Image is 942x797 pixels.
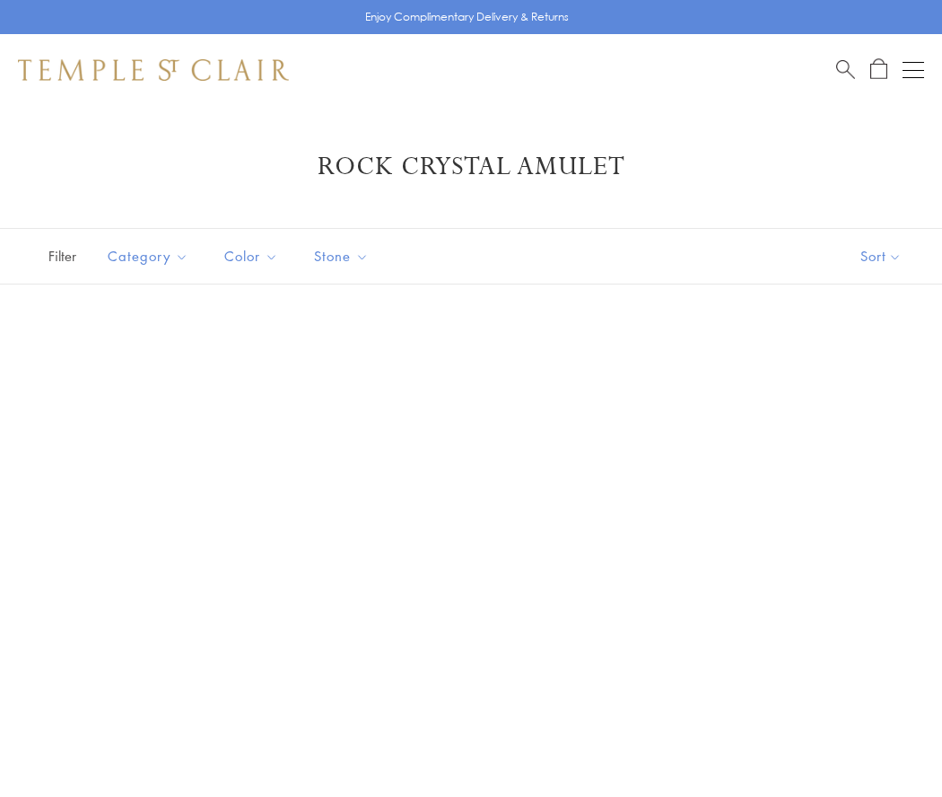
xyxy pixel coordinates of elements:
[18,59,289,81] img: Temple St. Clair
[820,229,942,284] button: Show sort by
[99,245,202,267] span: Category
[211,236,292,276] button: Color
[836,58,855,81] a: Search
[94,236,202,276] button: Category
[305,245,382,267] span: Stone
[215,245,292,267] span: Color
[870,58,887,81] a: Open Shopping Bag
[45,151,897,183] h1: Rock Crystal Amulet
[903,59,924,81] button: Open navigation
[301,236,382,276] button: Stone
[365,8,569,26] p: Enjoy Complimentary Delivery & Returns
